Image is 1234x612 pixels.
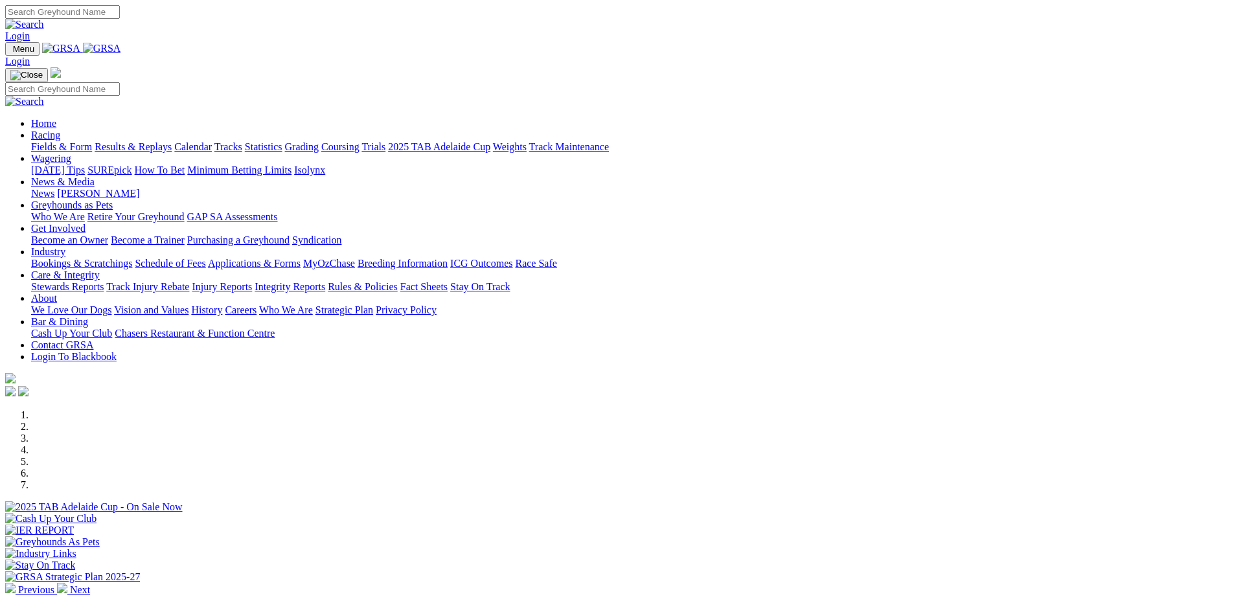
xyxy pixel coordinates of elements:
[208,258,301,269] a: Applications & Forms
[5,5,120,19] input: Search
[529,141,609,152] a: Track Maintenance
[214,141,242,152] a: Tracks
[400,281,448,292] a: Fact Sheets
[5,584,57,595] a: Previous
[31,269,100,280] a: Care & Integrity
[358,258,448,269] a: Breeding Information
[115,328,275,339] a: Chasers Restaurant & Function Centre
[31,153,71,164] a: Wagering
[5,571,140,583] img: GRSA Strategic Plan 2025-27
[5,19,44,30] img: Search
[31,339,93,350] a: Contact GRSA
[31,351,117,362] a: Login To Blackbook
[31,141,92,152] a: Fields & Form
[135,258,205,269] a: Schedule of Fees
[31,164,85,176] a: [DATE] Tips
[187,164,291,176] a: Minimum Betting Limits
[515,258,556,269] a: Race Safe
[31,258,1229,269] div: Industry
[255,281,325,292] a: Integrity Reports
[294,164,325,176] a: Isolynx
[31,258,132,269] a: Bookings & Scratchings
[361,141,385,152] a: Trials
[31,316,88,327] a: Bar & Dining
[5,536,100,548] img: Greyhounds As Pets
[135,164,185,176] a: How To Bet
[31,130,60,141] a: Racing
[259,304,313,315] a: Who We Are
[31,234,108,245] a: Become an Owner
[31,246,65,257] a: Industry
[114,304,189,315] a: Vision and Values
[450,281,510,292] a: Stay On Track
[31,304,1229,316] div: About
[31,176,95,187] a: News & Media
[70,584,90,595] span: Next
[87,211,185,222] a: Retire Your Greyhound
[388,141,490,152] a: 2025 TAB Adelaide Cup
[31,141,1229,153] div: Racing
[57,188,139,199] a: [PERSON_NAME]
[5,68,48,82] button: Toggle navigation
[10,70,43,80] img: Close
[57,584,90,595] a: Next
[303,258,355,269] a: MyOzChase
[376,304,437,315] a: Privacy Policy
[292,234,341,245] a: Syndication
[315,304,373,315] a: Strategic Plan
[5,548,76,560] img: Industry Links
[106,281,189,292] a: Track Injury Rebate
[5,583,16,593] img: chevron-left-pager-white.svg
[192,281,252,292] a: Injury Reports
[31,211,85,222] a: Who We Are
[450,258,512,269] a: ICG Outcomes
[5,82,120,96] input: Search
[5,501,183,513] img: 2025 TAB Adelaide Cup - On Sale Now
[57,583,67,593] img: chevron-right-pager-white.svg
[5,373,16,383] img: logo-grsa-white.png
[31,223,86,234] a: Get Involved
[31,234,1229,246] div: Get Involved
[5,513,97,525] img: Cash Up Your Club
[174,141,212,152] a: Calendar
[31,188,54,199] a: News
[31,281,1229,293] div: Care & Integrity
[18,584,54,595] span: Previous
[5,386,16,396] img: facebook.svg
[31,281,104,292] a: Stewards Reports
[42,43,80,54] img: GRSA
[5,560,75,571] img: Stay On Track
[5,525,74,536] img: IER REPORT
[31,328,112,339] a: Cash Up Your Club
[31,164,1229,176] div: Wagering
[31,328,1229,339] div: Bar & Dining
[191,304,222,315] a: History
[493,141,527,152] a: Weights
[5,42,40,56] button: Toggle navigation
[285,141,319,152] a: Grading
[31,199,113,210] a: Greyhounds as Pets
[13,44,34,54] span: Menu
[87,164,131,176] a: SUREpick
[245,141,282,152] a: Statistics
[31,188,1229,199] div: News & Media
[51,67,61,78] img: logo-grsa-white.png
[187,234,290,245] a: Purchasing a Greyhound
[31,304,111,315] a: We Love Our Dogs
[31,211,1229,223] div: Greyhounds as Pets
[225,304,257,315] a: Careers
[31,118,56,129] a: Home
[5,96,44,108] img: Search
[95,141,172,152] a: Results & Replays
[321,141,360,152] a: Coursing
[83,43,121,54] img: GRSA
[31,293,57,304] a: About
[111,234,185,245] a: Become a Trainer
[328,281,398,292] a: Rules & Policies
[5,30,30,41] a: Login
[187,211,278,222] a: GAP SA Assessments
[18,386,29,396] img: twitter.svg
[5,56,30,67] a: Login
